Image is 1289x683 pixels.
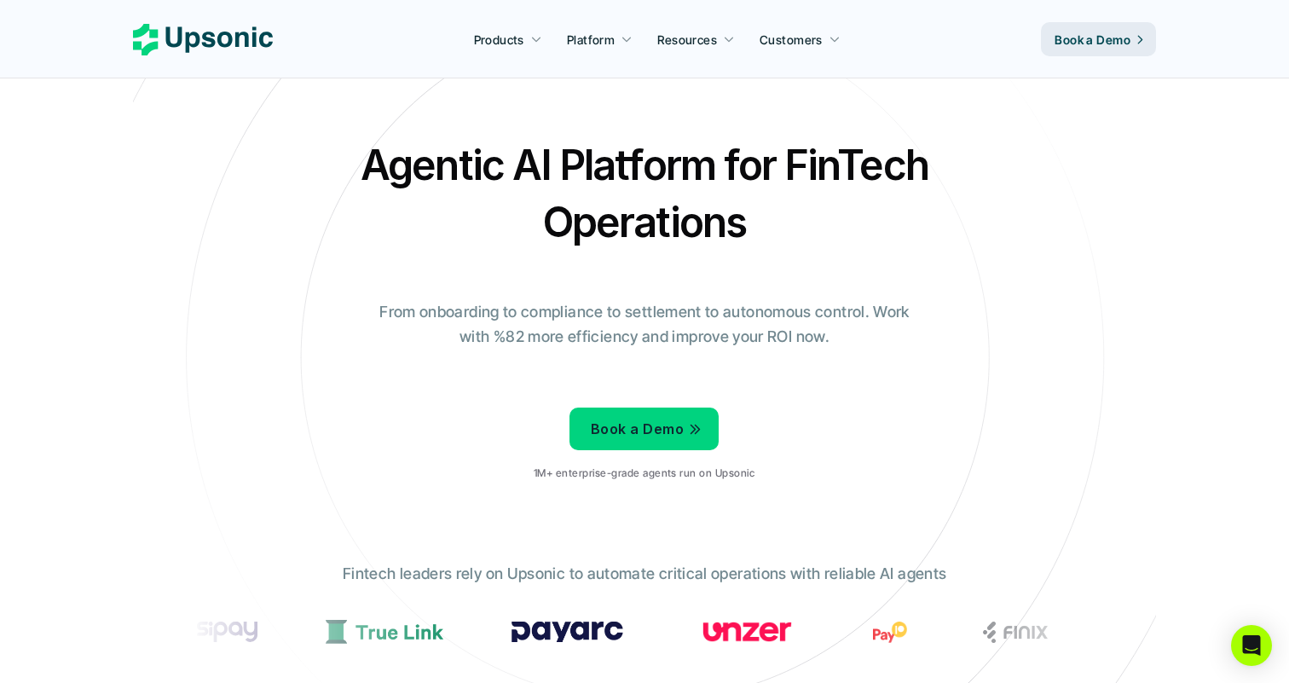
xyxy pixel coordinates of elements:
[1231,625,1272,666] div: Open Intercom Messenger
[534,467,754,479] p: 1M+ enterprise-grade agents run on Upsonic
[569,408,719,450] a: Book a Demo
[464,24,552,55] a: Products
[760,31,823,49] p: Customers
[367,300,922,350] p: From onboarding to compliance to settlement to autonomous control. Work with %82 more efficiency ...
[343,562,946,587] p: Fintech leaders rely on Upsonic to automate critical operations with reliable AI agents
[657,31,717,49] p: Resources
[474,31,524,49] p: Products
[1041,22,1156,56] a: Book a Demo
[567,31,615,49] p: Platform
[591,417,684,442] p: Book a Demo
[1055,31,1130,49] p: Book a Demo
[346,136,943,251] h2: Agentic AI Platform for FinTech Operations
